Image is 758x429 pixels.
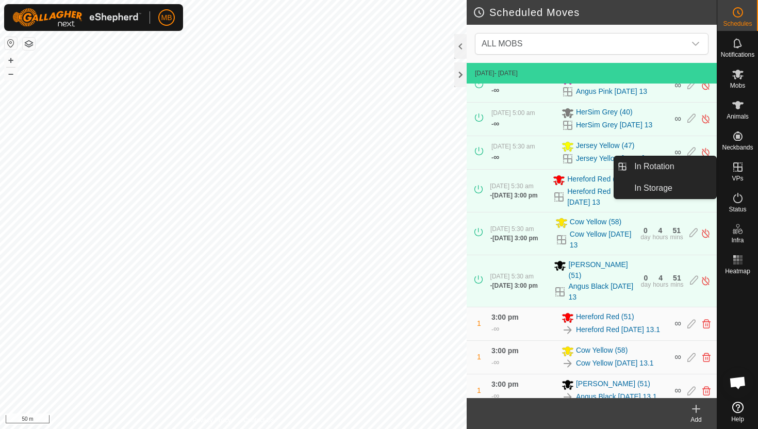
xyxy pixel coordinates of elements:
a: HerSim Grey [DATE] 13 [576,120,652,130]
div: day [641,282,651,288]
img: Turn off schedule move [701,228,711,239]
div: 51 [672,227,681,234]
span: ∞ [674,385,681,395]
div: - [490,281,538,290]
span: [DATE] 3:00 pm [492,282,538,289]
span: ∞ [674,113,681,124]
a: Hereford Red [DATE] 13.1 [576,324,660,335]
div: 51 [673,274,681,282]
span: ∞ [674,147,681,157]
a: Angus Pink [DATE] 13 [576,86,647,97]
span: Mobs [730,82,745,89]
a: Privacy Policy [192,416,231,425]
span: Cow Yellow (58) [570,217,621,229]
span: MB [161,12,172,23]
span: Schedules [723,21,752,27]
span: Help [731,416,744,422]
span: [DATE] 5:30 am [490,183,533,190]
li: In Storage [614,178,716,199]
div: mins [670,282,683,288]
span: ∞ [493,324,499,333]
img: To [562,324,574,336]
img: Turn off schedule move [701,80,711,91]
button: + [5,54,17,67]
button: Map Layers [23,38,35,50]
span: Infra [731,237,744,243]
a: Contact Us [243,416,274,425]
img: Gallagher Logo [12,8,141,27]
span: Heatmap [725,268,750,274]
div: day [640,234,650,240]
img: To [562,391,574,403]
span: ∞ [493,153,499,161]
span: [DATE] 3:00 pm [492,192,537,199]
div: Add [675,415,717,424]
span: Cow Yellow (58) [576,345,628,357]
a: Help [717,398,758,426]
li: In Rotation [614,156,716,177]
span: ALL MOBS [477,34,685,54]
div: - [491,118,499,130]
span: 3:00 pm [491,313,519,321]
a: Cow Yellow [DATE] 13.1 [576,358,654,369]
a: Jersey Yellow [DATE] 13 [576,153,654,164]
button: Reset Map [5,37,17,49]
span: [DATE] 5:30 am [491,143,535,150]
div: 4 [658,274,663,282]
span: HerSim Grey (40) [576,107,633,119]
span: [DATE] 5:00 am [491,109,535,117]
img: To [562,357,574,370]
span: 1 [477,353,481,361]
div: Open chat [722,367,753,398]
span: Hereford Red (51) [567,174,625,186]
img: Turn off schedule move [701,147,711,158]
div: mins [670,234,683,240]
span: [PERSON_NAME] (51) [568,259,634,281]
span: [PERSON_NAME] (51) [576,378,650,391]
div: - [490,234,538,243]
span: ∞ [493,86,499,94]
span: Neckbands [722,144,753,151]
span: 3:00 pm [491,380,519,388]
div: - [490,191,537,200]
span: In Rotation [634,160,674,173]
span: Hereford Red (51) [576,311,634,324]
div: 0 [644,274,648,282]
a: Angus Black [DATE] 13.1 [576,391,657,402]
a: Angus Black [DATE] 13 [568,281,634,303]
span: Animals [727,113,749,120]
a: Hereford Red [DATE] 13 [567,186,635,208]
div: hours [653,282,668,288]
span: 1 [477,386,481,394]
div: 4 [658,227,663,234]
a: In Storage [628,178,716,199]
span: ∞ [493,119,499,128]
span: [DATE] 5:30 am [490,225,534,233]
span: ALL MOBS [482,39,522,48]
span: 3:00 pm [491,346,519,355]
span: ∞ [674,80,681,90]
span: [DATE] 3:00 pm [492,235,538,242]
a: Cow Yellow [DATE] 13 [570,229,634,251]
div: dropdown trigger [685,34,706,54]
span: 1 [477,319,481,327]
div: - [491,84,499,96]
span: Jersey Yellow (47) [576,140,635,153]
a: In Rotation [628,156,716,177]
span: ∞ [674,352,681,362]
div: - [491,356,499,369]
div: - [491,390,499,402]
span: ∞ [493,358,499,367]
span: ∞ [493,391,499,400]
span: ∞ [674,318,681,328]
span: Status [729,206,746,212]
div: hours [653,234,668,240]
img: Turn off schedule move [701,275,711,286]
span: [DATE] [475,70,495,77]
div: - [491,151,499,163]
span: [DATE] 5:30 am [490,273,534,280]
span: In Storage [634,182,672,194]
button: – [5,68,17,80]
h2: Scheduled Moves [473,6,717,19]
img: Turn off schedule move [701,113,711,124]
